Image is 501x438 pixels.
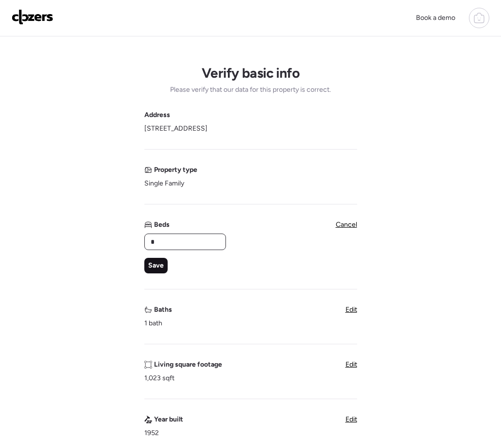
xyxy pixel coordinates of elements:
img: Logo [12,9,53,25]
span: [STREET_ADDRESS] [144,124,207,134]
span: Living square footage [154,360,222,370]
span: Please verify that our data for this property is correct. [170,85,331,95]
span: Single Family [144,179,184,188]
span: Year built [154,415,183,424]
span: Edit [346,415,357,423]
span: 1,023 sqft [144,373,174,383]
span: 1 bath [144,319,162,328]
span: 1952 [144,428,159,438]
h1: Verify basic info [202,65,299,81]
span: Baths [154,305,172,315]
span: Book a demo [416,14,455,22]
span: Cancel [336,220,357,229]
span: Edit [346,360,357,369]
span: Beds [154,220,170,230]
span: Address [144,110,170,120]
span: Edit [346,305,357,314]
span: Property type [154,165,197,175]
span: Save [148,261,164,270]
